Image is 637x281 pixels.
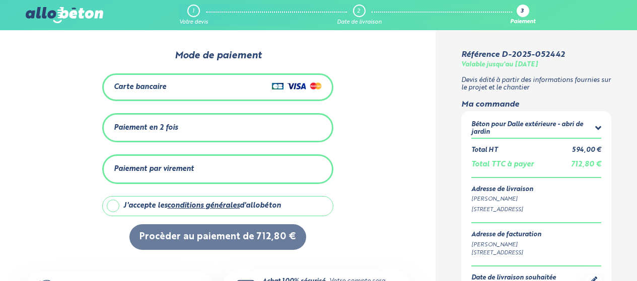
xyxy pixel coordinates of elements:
[471,195,602,204] div: [PERSON_NAME]
[471,186,602,194] div: Adresse de livraison
[272,80,322,92] img: Cartes de crédit
[461,77,612,91] p: Devis édité à partir des informations fournies sur le projet et le chantier
[114,124,178,132] div: Paiement en 2 fois
[521,9,524,15] div: 3
[471,249,541,257] div: [STREET_ADDRESS]
[471,206,602,214] div: [STREET_ADDRESS]
[471,121,595,136] div: Béton pour Dalle extérieure - abri de jardin
[461,100,612,109] div: Ma commande
[337,5,382,26] a: 2 Date de livraison
[471,121,602,138] summary: Béton pour Dalle extérieure - abri de jardin
[461,50,564,59] div: Référence D-2025-052442
[114,83,166,91] div: Carte bancaire
[547,242,626,270] iframe: Help widget launcher
[167,202,240,209] a: conditions générales
[179,5,208,26] a: 1 Votre devis
[510,5,535,26] a: 3 Paiement
[572,147,601,154] div: 594,00 €
[357,8,360,15] div: 2
[471,147,498,154] div: Total HT
[471,231,541,239] div: Adresse de facturation
[571,161,601,168] span: 712,80 €
[337,19,382,26] div: Date de livraison
[129,224,306,250] button: Procèder au paiement de 712,80 €
[102,50,333,61] div: Mode de paiement
[471,160,534,169] div: Total TTC à payer
[123,202,281,210] div: J'accepte les d'allobéton
[471,241,541,249] div: [PERSON_NAME]
[26,7,103,23] img: allobéton
[192,8,194,15] div: 1
[114,165,194,173] div: Paiement par virement
[461,61,538,69] div: Valable jusqu'au [DATE]
[179,19,208,26] div: Votre devis
[510,19,535,26] div: Paiement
